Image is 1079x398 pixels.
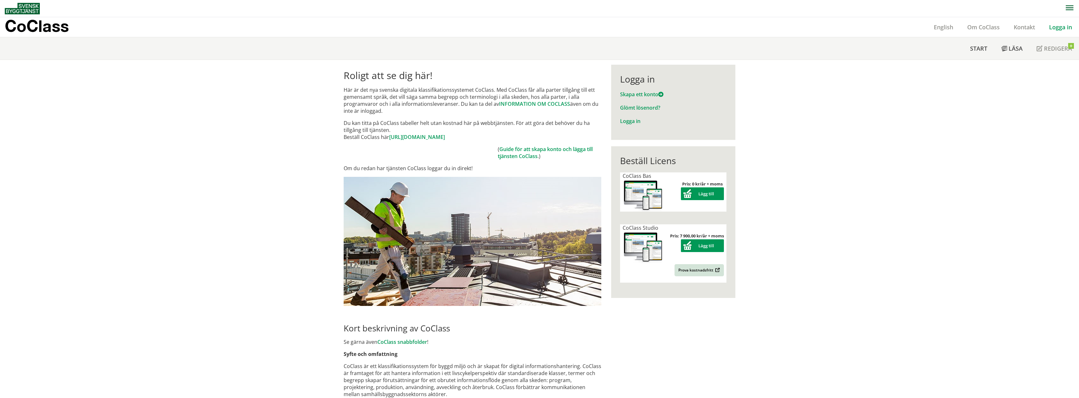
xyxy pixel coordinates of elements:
[344,119,601,141] p: Du kan titta på CoClass tabeller helt utan kostnad här på webbtjänsten. För att göra det behöver ...
[344,351,397,358] strong: Syfte och omfattning
[620,155,726,166] div: Beställ Licens
[499,100,570,107] a: INFORMATION OM COCLASS
[5,22,69,30] p: CoClass
[927,23,960,31] a: English
[5,3,40,14] img: Svensk Byggtjänst
[498,146,593,160] a: Guide för att skapa konto och lägga till tjänsten CoClass
[344,323,601,333] h2: Kort beskrivning av CoClass
[344,70,601,81] h1: Roligt att se dig här!
[344,86,601,114] p: Här är det nya svenska digitala klassifikationssystemet CoClass. Med CoClass får alla parter till...
[344,165,601,172] p: Om du redan har tjänsten CoClass loggar du in direkt!
[620,118,640,125] a: Logga in
[623,179,663,212] img: coclass-license.jpg
[620,91,663,98] a: Skapa ett konto
[623,172,651,179] span: CoClass Bas
[344,177,601,306] img: login.jpg
[344,338,601,345] p: Se gärna även !
[714,268,720,272] img: Outbound.png
[344,363,601,398] p: CoClass är ett klassifikationssystem för byggd miljö och är skapat för digital informationshanter...
[498,146,601,160] td: ( .)
[389,134,445,141] a: [URL][DOMAIN_NAME]
[1009,45,1023,52] span: Läsa
[620,74,726,84] div: Logga in
[681,239,724,252] button: Lägg till
[681,187,724,200] button: Lägg till
[5,17,82,37] a: CoClass
[1042,23,1079,31] a: Logga in
[681,191,724,197] a: Lägg till
[675,264,724,276] a: Prova kostnadsfritt
[623,231,663,264] img: coclass-license.jpg
[620,104,660,111] a: Glömt lösenord?
[994,37,1030,60] a: Läsa
[623,224,658,231] span: CoClass Studio
[377,338,427,345] a: CoClass snabbfolder
[681,243,724,249] a: Lägg till
[670,233,724,239] strong: Pris: 7 900,00 kr/år + moms
[963,37,994,60] a: Start
[960,23,1007,31] a: Om CoClass
[682,181,723,187] strong: Pris: 0 kr/år + moms
[970,45,987,52] span: Start
[1007,23,1042,31] a: Kontakt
